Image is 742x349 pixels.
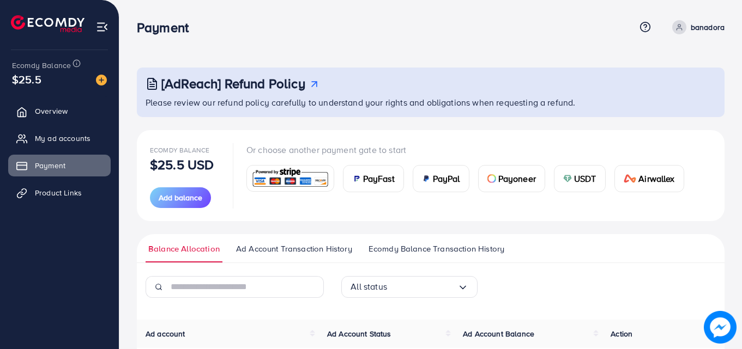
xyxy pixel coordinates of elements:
[96,21,108,33] img: menu
[413,165,469,192] a: cardPayPal
[574,172,596,185] span: USDT
[161,76,305,91] h3: [AdReach] Refund Policy
[563,174,572,183] img: card
[422,174,431,183] img: card
[638,172,674,185] span: Airwallex
[150,187,211,208] button: Add balance
[8,127,111,149] a: My ad accounts
[96,75,107,85] img: image
[8,100,111,122] a: Overview
[611,328,632,339] span: Action
[8,155,111,176] a: Payment
[12,71,41,87] span: $25.5
[351,278,387,295] span: All status
[668,20,725,34] a: banadora
[498,172,536,185] span: Payoneer
[35,187,82,198] span: Product Links
[159,192,202,203] span: Add balance
[35,160,65,171] span: Payment
[12,60,71,71] span: Ecomdy Balance
[343,165,404,192] a: cardPayFast
[35,133,91,144] span: My ad accounts
[246,165,334,192] a: card
[11,15,85,32] img: logo
[236,243,352,255] span: Ad Account Transaction History
[137,20,197,35] h3: Payment
[341,276,478,298] div: Search for option
[369,243,504,255] span: Ecomdy Balance Transaction History
[352,174,361,183] img: card
[35,106,68,117] span: Overview
[246,143,693,156] p: Or choose another payment gate to start
[150,158,214,171] p: $25.5 USD
[614,165,684,192] a: cardAirwallex
[478,165,545,192] a: cardPayoneer
[8,182,111,204] a: Product Links
[704,311,737,344] img: image
[433,172,460,185] span: PayPal
[327,328,391,339] span: Ad Account Status
[554,165,606,192] a: cardUSDT
[148,243,220,255] span: Balance Allocation
[387,278,457,295] input: Search for option
[146,328,185,339] span: Ad account
[250,167,330,190] img: card
[463,328,534,339] span: Ad Account Balance
[691,21,725,34] p: banadora
[487,174,496,183] img: card
[146,96,718,109] p: Please review our refund policy carefully to understand your rights and obligations when requesti...
[150,145,209,155] span: Ecomdy Balance
[363,172,395,185] span: PayFast
[624,174,637,183] img: card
